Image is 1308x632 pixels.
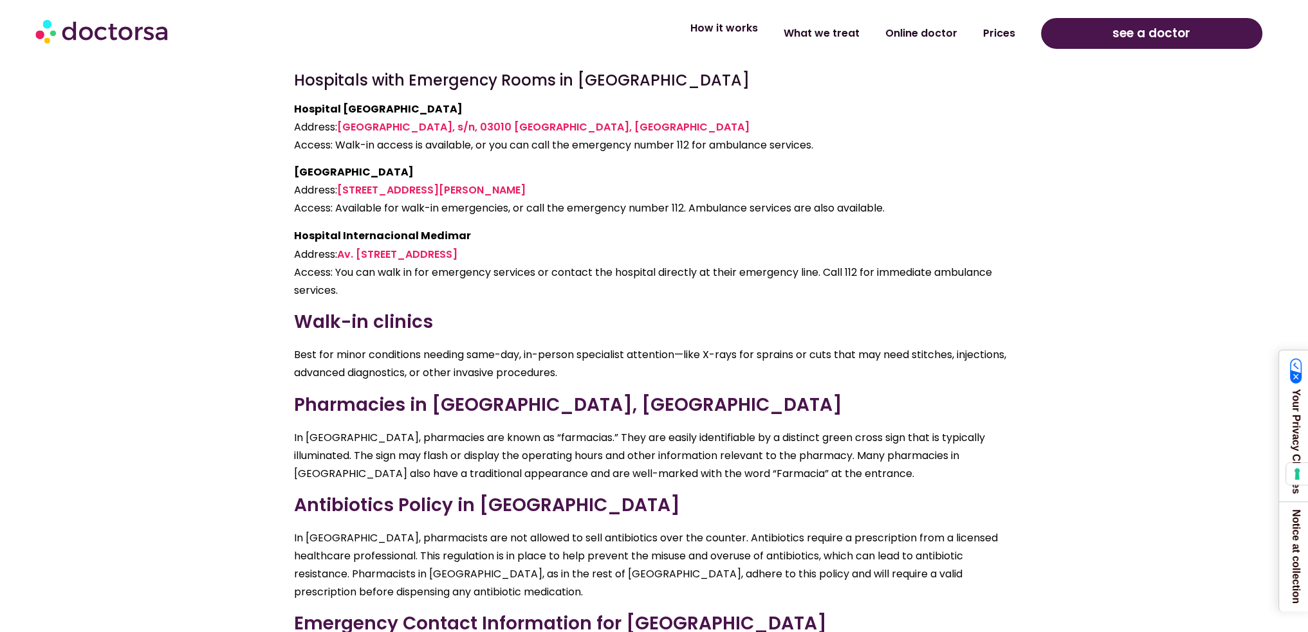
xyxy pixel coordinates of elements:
a: Av. [STREET_ADDRESS] [337,246,457,261]
p: Address: Access: Walk-in access is available, or you can call the emergency number 112 for ambula... [294,100,1015,154]
strong: Hospital Internacional Medimar [294,228,471,243]
h3: Antibiotics Policy in [GEOGRAPHIC_DATA] [294,491,1015,518]
a: Prices [970,19,1028,48]
nav: Menu [336,19,1028,48]
img: California Consumer Privacy Act (CCPA) Opt-Out Icon [1290,358,1302,384]
p: In [GEOGRAPHIC_DATA], pharmacies are known as “farmacias.” They are easily identifiable by a dist... [294,428,1015,482]
a: see a doctor [1041,18,1262,49]
p: Best for minor conditions needing same-day, in-person specialist attention—like X-rays for sprain... [294,345,1015,381]
p: Address: Access: You can walk in for emergency services or contact the hospital directly at their... [294,227,1015,299]
h3: Pharmacies in [GEOGRAPHIC_DATA], [GEOGRAPHIC_DATA] [294,391,1015,418]
a: [GEOGRAPHIC_DATA], s/n, 03010 [GEOGRAPHIC_DATA], [GEOGRAPHIC_DATA] [337,120,750,134]
a: What we treat [771,19,872,48]
span: see a doctor [1112,23,1190,44]
strong: [GEOGRAPHIC_DATA] [294,165,414,179]
p: Address: Access: Available for walk-in emergencies, or call the emergency number 112. Ambulance s... [294,163,1015,217]
a: How it works [677,14,771,43]
h3: Walk-in clinics [294,308,1015,335]
strong: Hospital [GEOGRAPHIC_DATA] [294,102,463,116]
p: In [GEOGRAPHIC_DATA], pharmacists are not allowed to sell antibiotics over the counter. Antibioti... [294,528,1015,600]
a: Online doctor [872,19,970,48]
a: [STREET_ADDRESS][PERSON_NAME] [337,183,526,197]
h4: Hospitals with Emergency Rooms in [GEOGRAPHIC_DATA] [294,71,1015,90]
button: Your consent preferences for tracking technologies [1286,463,1308,485]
